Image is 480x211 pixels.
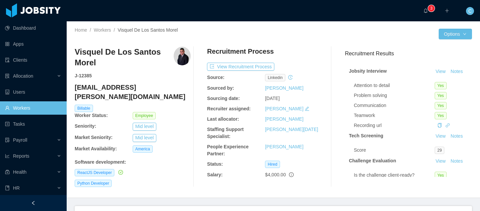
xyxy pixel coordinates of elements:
a: icon: robotUsers [5,85,61,99]
span: Yes [435,82,447,89]
span: Visquel De Los Santos Morel [118,27,178,33]
span: 29 [435,147,444,154]
span: HR [13,185,20,191]
div: Communication [354,102,435,109]
span: info-circle [289,172,294,177]
a: icon: auditClients [5,53,61,67]
span: Billable [75,105,93,112]
div: Is the challenge client-ready? [354,172,435,179]
a: [PERSON_NAME] [265,144,303,149]
a: View [433,133,448,139]
div: Problem solving [354,92,435,99]
strong: J- 12385 [75,73,92,78]
sup: 3 [428,5,435,12]
img: 3c8873a0-80fc-11ea-9de1-e1592fea3c6d_689f45e43bd32-400w.png [174,47,191,65]
span: Yes [435,102,447,109]
span: Yes [435,92,447,99]
a: [PERSON_NAME] [265,116,303,122]
h3: Recruitment Results [345,49,472,58]
b: Last allocator: [207,116,239,122]
strong: Jobsity Interview [349,68,387,74]
div: Attention to detail [354,82,435,89]
a: View [433,158,448,164]
span: Hired [265,161,280,168]
span: linkedin [265,74,285,81]
h3: Visquel De Los Santos Morel [75,47,174,68]
a: icon: pie-chartDashboard [5,21,61,35]
span: Yes [435,112,447,119]
span: Health [13,169,26,175]
b: Status: [207,161,223,167]
a: Home [75,27,87,33]
span: America [133,145,153,153]
button: icon: exportView Recruitment Process [207,63,274,71]
h4: Recruitment Process [207,47,274,56]
i: icon: plus [445,8,449,13]
i: icon: medicine-box [5,170,10,174]
div: Copy [437,122,442,129]
i: icon: copy [437,123,442,128]
span: Python Developer [75,180,112,187]
span: C [468,7,472,15]
i: icon: book [5,186,10,190]
p: 3 [430,5,433,12]
button: Notes [448,68,466,76]
b: Staffing Support Specialist: [207,127,244,139]
a: [PERSON_NAME][DATE] [265,127,318,132]
a: Workers [94,27,111,33]
a: View [433,69,448,74]
span: Employee [133,112,156,119]
span: / [114,27,115,33]
strong: Challenge Evaluation [349,158,396,163]
i: icon: line-chart [5,154,10,158]
div: Recording url [354,122,435,129]
a: [PERSON_NAME] [265,85,303,91]
b: Recruiter assigned: [207,106,251,111]
span: ReactJS Developer [75,169,114,176]
button: Notes [448,157,466,165]
a: icon: appstoreApps [5,37,61,51]
span: / [90,27,91,33]
i: icon: bell [423,8,428,13]
button: Notes [448,132,466,140]
b: Seniority: [75,123,96,129]
a: icon: check-circle [117,170,123,175]
button: Mid level [133,123,156,131]
a: [PERSON_NAME] [265,106,303,111]
i: icon: solution [5,74,10,78]
b: Market Availability: [75,146,117,151]
b: Worker Status: [75,113,108,118]
b: Salary: [207,172,223,177]
i: icon: check-circle [118,170,123,175]
i: icon: file-protect [5,138,10,142]
span: $4,000.00 [265,172,286,177]
b: Sourced by: [207,85,234,91]
b: Sourcing date: [207,96,240,101]
div: Score [354,147,435,154]
span: Yes [435,172,447,179]
i: icon: history [288,75,293,80]
span: Allocation [13,73,33,79]
a: icon: exportView Recruitment Process [207,64,274,69]
b: Market Seniority: [75,135,113,140]
span: Payroll [13,137,27,143]
b: People Experience Partner: [207,144,249,156]
b: Software development : [75,159,126,165]
a: icon: userWorkers [5,101,61,115]
strong: Tech Screening [349,133,383,138]
span: Reports [13,153,29,159]
button: Optionsicon: down [439,29,472,39]
span: [DATE] [265,96,280,101]
button: Mid level [133,134,156,142]
i: icon: edit [305,106,309,111]
h4: [EMAIL_ADDRESS][PERSON_NAME][DOMAIN_NAME] [75,83,191,101]
b: Source: [207,75,224,80]
a: icon: profileTasks [5,117,61,131]
div: Teamwork [354,112,435,119]
a: icon: link [445,123,450,128]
